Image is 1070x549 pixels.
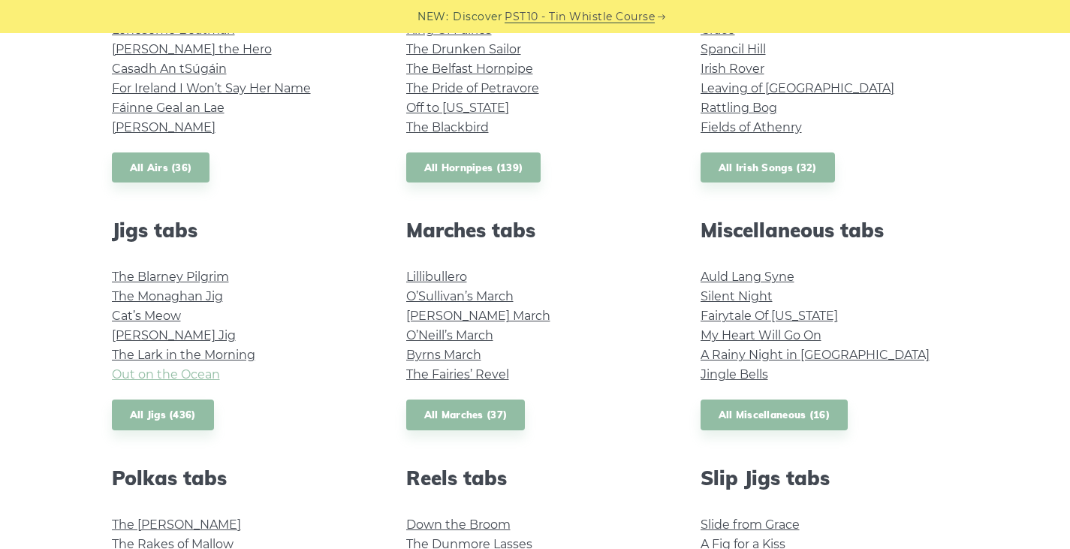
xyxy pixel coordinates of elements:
[701,328,821,342] a: My Heart Will Go On
[417,8,448,26] span: NEW:
[406,309,550,323] a: [PERSON_NAME] March
[406,517,511,532] a: Down the Broom
[406,367,509,382] a: The Fairies’ Revel
[701,270,794,284] a: Auld Lang Syne
[406,400,526,430] a: All Marches (37)
[112,348,255,362] a: The Lark in the Morning
[112,466,370,490] h2: Polkas tabs
[112,23,235,37] a: Lonesome Boatman
[505,8,655,26] a: PST10 - Tin Whistle Course
[701,152,835,183] a: All Irish Songs (32)
[406,466,665,490] h2: Reels tabs
[701,367,768,382] a: Jingle Bells
[701,219,959,242] h2: Miscellaneous tabs
[406,219,665,242] h2: Marches tabs
[406,42,521,56] a: The Drunken Sailor
[112,62,227,76] a: Casadh An tSúgáin
[112,270,229,284] a: The Blarney Pilgrim
[701,62,764,76] a: Irish Rover
[112,101,225,115] a: Fáinne Geal an Lae
[701,81,894,95] a: Leaving of [GEOGRAPHIC_DATA]
[112,517,241,532] a: The [PERSON_NAME]
[406,152,541,183] a: All Hornpipes (139)
[453,8,502,26] span: Discover
[112,400,214,430] a: All Jigs (436)
[112,42,272,56] a: [PERSON_NAME] the Hero
[701,466,959,490] h2: Slip Jigs tabs
[112,289,223,303] a: The Monaghan Jig
[701,101,777,115] a: Rattling Bog
[112,328,236,342] a: [PERSON_NAME] Jig
[406,328,493,342] a: O’Neill’s March
[112,81,311,95] a: For Ireland I Won’t Say Her Name
[701,23,735,37] a: Grace
[406,120,489,134] a: The Blackbird
[112,309,181,323] a: Cat’s Meow
[406,81,539,95] a: The Pride of Petravore
[406,101,509,115] a: Off to [US_STATE]
[701,42,766,56] a: Spancil Hill
[701,348,930,362] a: A Rainy Night in [GEOGRAPHIC_DATA]
[112,152,210,183] a: All Airs (36)
[406,23,492,37] a: King Of Fairies
[701,400,848,430] a: All Miscellaneous (16)
[112,367,220,382] a: Out on the Ocean
[406,348,481,362] a: Byrns March
[406,270,467,284] a: Lillibullero
[701,517,800,532] a: Slide from Grace
[701,120,802,134] a: Fields of Athenry
[406,62,533,76] a: The Belfast Hornpipe
[112,120,216,134] a: [PERSON_NAME]
[701,309,838,323] a: Fairytale Of [US_STATE]
[701,289,773,303] a: Silent Night
[112,219,370,242] h2: Jigs tabs
[406,289,514,303] a: O’Sullivan’s March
